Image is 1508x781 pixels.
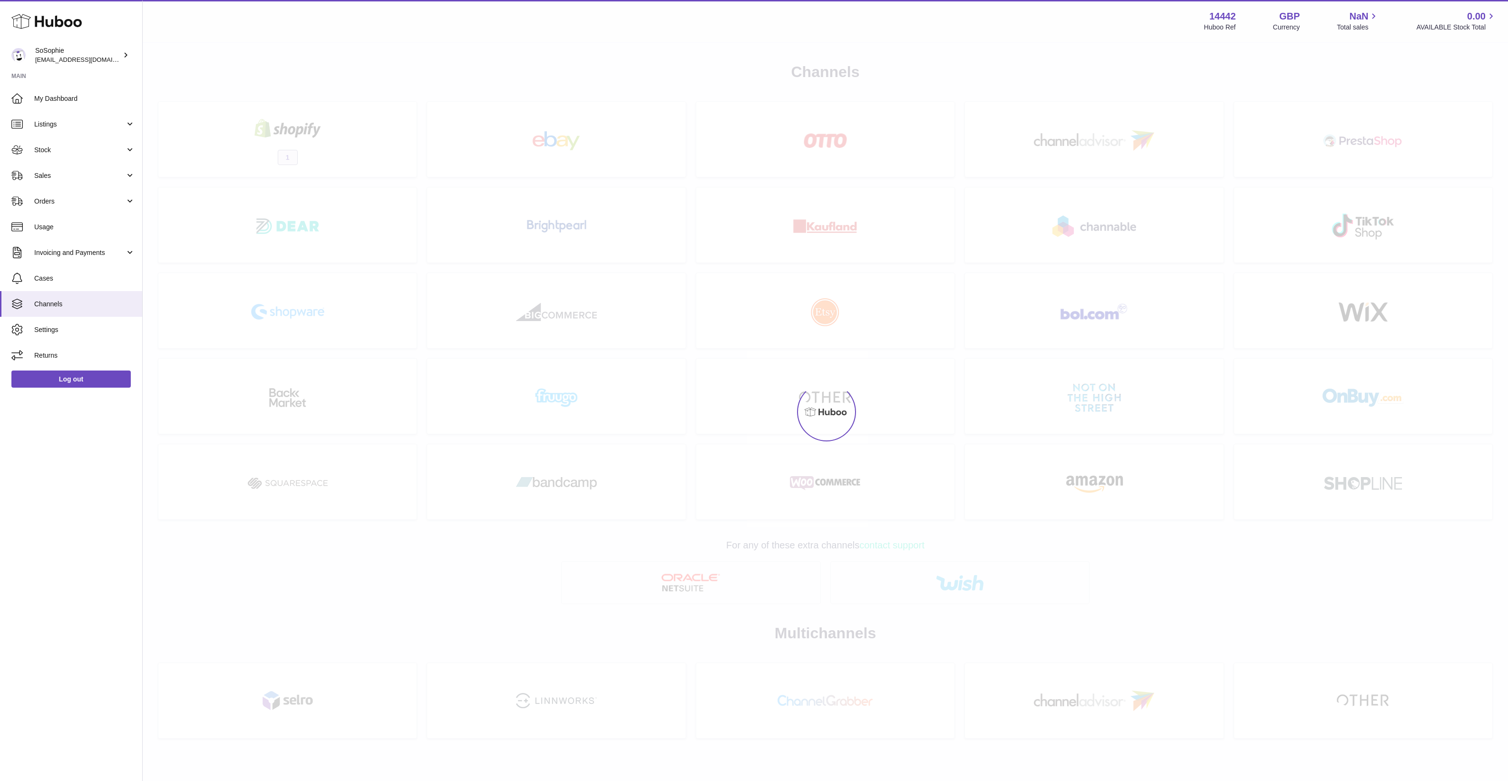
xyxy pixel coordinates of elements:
div: Huboo Ref [1204,23,1236,32]
span: Sales [34,171,125,180]
span: Listings [34,120,125,129]
strong: 14442 [1209,10,1236,23]
div: Currency [1273,23,1300,32]
span: Usage [34,223,135,232]
span: Channels [34,300,135,309]
span: Cases [34,274,135,283]
a: 0.00 AVAILABLE Stock Total [1416,10,1497,32]
span: Invoicing and Payments [34,248,125,257]
span: Returns [34,351,135,360]
span: AVAILABLE Stock Total [1416,23,1497,32]
span: Settings [34,325,135,334]
span: Stock [34,146,125,155]
span: Orders [34,197,125,206]
img: internalAdmin-14442@internal.huboo.com [11,48,26,62]
a: NaN Total sales [1337,10,1379,32]
span: My Dashboard [34,94,135,103]
div: SoSophie [35,46,121,64]
span: [EMAIL_ADDRESS][DOMAIN_NAME] [35,56,140,63]
span: Total sales [1337,23,1379,32]
span: 0.00 [1467,10,1486,23]
span: NaN [1349,10,1368,23]
strong: GBP [1279,10,1300,23]
a: Log out [11,371,131,388]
